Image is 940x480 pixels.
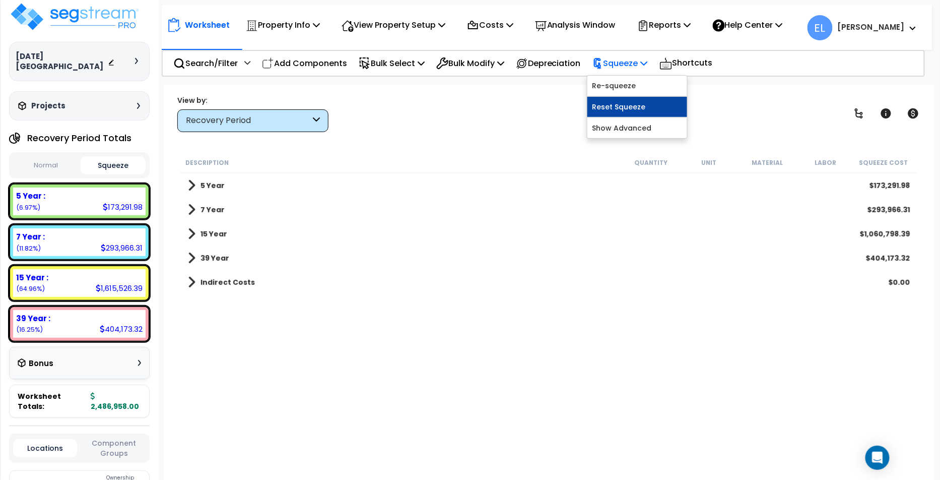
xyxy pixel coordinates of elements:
b: 15 Year : [16,272,48,283]
small: Material [752,159,783,167]
div: $293,966.31 [867,205,910,215]
div: $1,060,798.39 [860,229,910,239]
b: 39 Year : [16,313,50,324]
div: Add Components [256,51,353,75]
p: Bulk Modify [436,56,504,70]
p: View Property Setup [342,18,445,32]
div: 293,966.31 [101,243,143,253]
b: 7 Year : [16,231,45,242]
div: $173,291.98 [869,181,910,191]
a: Re-squeeze [587,76,687,96]
a: Reset Squeeze [587,97,687,117]
p: Costs [467,18,513,32]
button: Normal [13,157,78,174]
span: EL [808,15,833,40]
h4: Recovery Period Totals [27,133,131,143]
h3: [DATE] [GEOGRAPHIC_DATA] [16,51,108,72]
b: 39 Year [200,253,229,263]
div: $0.00 [889,277,910,287]
h3: Bonus [29,359,53,368]
small: Labor [815,159,836,167]
h3: Projects [31,101,65,111]
p: Search/Filter [173,56,238,70]
div: Recovery Period [186,115,310,127]
p: Property Info [246,18,320,32]
b: 15 Year [200,229,227,239]
small: Squeeze Cost [859,159,908,167]
span: Worksheet Totals: [18,391,87,411]
b: 5 Year : [16,191,45,201]
p: Squeeze [592,56,648,70]
p: Add Components [262,56,347,70]
small: 6.968030019003136% [16,203,40,212]
p: Reports [637,18,691,32]
img: logo_pro_r.png [9,2,140,32]
b: 7 Year [200,205,225,215]
small: 16.251714745484243% [16,325,43,334]
div: 404,173.32 [100,324,143,334]
small: 64.9599386077288% [16,284,45,293]
small: Unit [702,159,717,167]
div: View by: [177,95,328,105]
button: Locations [13,439,77,457]
p: Bulk Select [359,56,425,70]
p: Analysis Window [535,18,616,32]
button: Component Groups [82,438,146,459]
small: Description [185,159,229,167]
p: Worksheet [185,18,230,32]
button: Squeeze [81,156,146,174]
p: Shortcuts [659,56,713,71]
p: Depreciation [516,56,581,70]
p: Help Center [713,18,783,32]
a: Show Advanced [587,118,687,138]
small: Quantity [634,159,667,167]
b: 5 Year [200,181,225,191]
div: $404,173.32 [866,253,910,263]
div: Shortcuts [654,51,718,76]
b: Indirect Costs [200,277,255,287]
b: 2,486,958.00 [91,391,139,411]
div: Open Intercom Messenger [865,446,890,470]
small: 11.820316627783823% [16,244,41,253]
b: [PERSON_NAME] [838,22,905,32]
div: 173,291.98 [103,202,143,212]
div: 1,615,526.39 [96,283,143,293]
div: Depreciation [510,51,586,75]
